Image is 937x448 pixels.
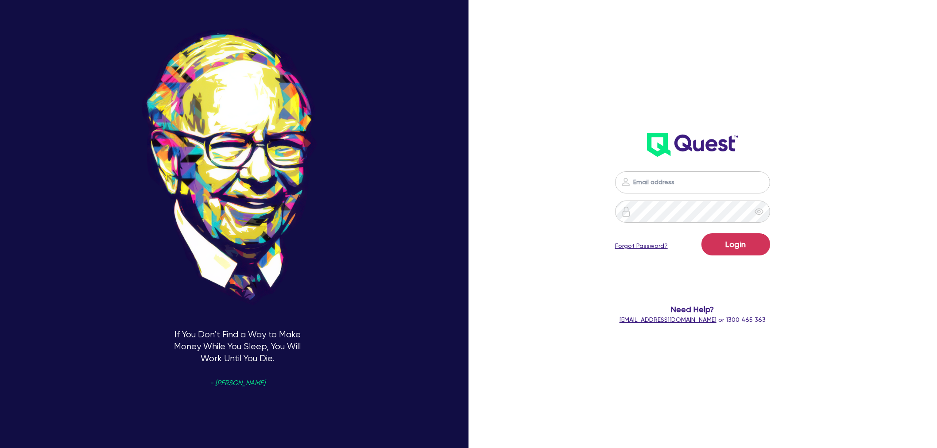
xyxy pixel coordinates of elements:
span: or 1300 465 363 [620,316,766,323]
span: eye [755,207,763,216]
input: Email address [615,171,770,193]
a: [EMAIL_ADDRESS][DOMAIN_NAME] [620,316,716,323]
span: - [PERSON_NAME] [210,380,265,386]
button: Login [701,233,770,255]
img: wH2k97JdezQIQAAAABJRU5ErkJggg== [647,133,738,157]
a: Forgot Password? [615,241,668,251]
span: Need Help? [565,303,820,315]
img: icon-password [621,206,631,217]
img: icon-password [620,177,631,187]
